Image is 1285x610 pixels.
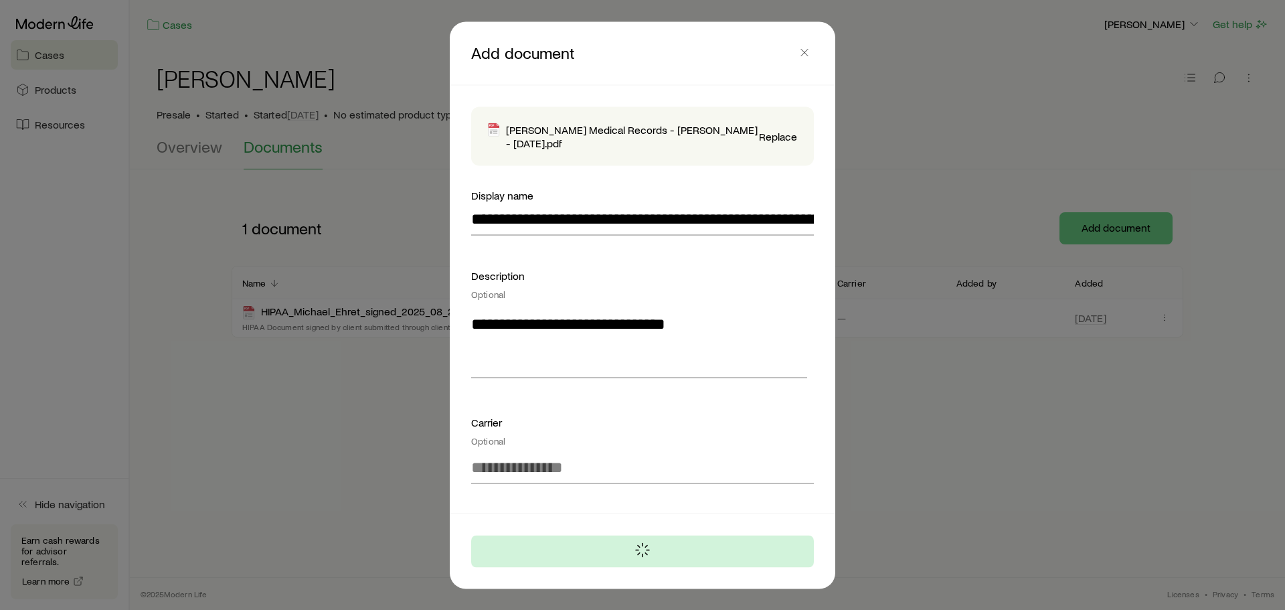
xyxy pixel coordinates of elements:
div: Carrier [471,414,814,446]
p: Add document [471,43,795,63]
div: Description [471,267,814,299]
div: Optional [471,435,814,446]
p: [PERSON_NAME] Medical Records - [PERSON_NAME] - [DATE].pdf [506,123,758,149]
button: Replace [758,130,798,143]
div: Display name [471,187,814,203]
div: Optional [471,289,814,299]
